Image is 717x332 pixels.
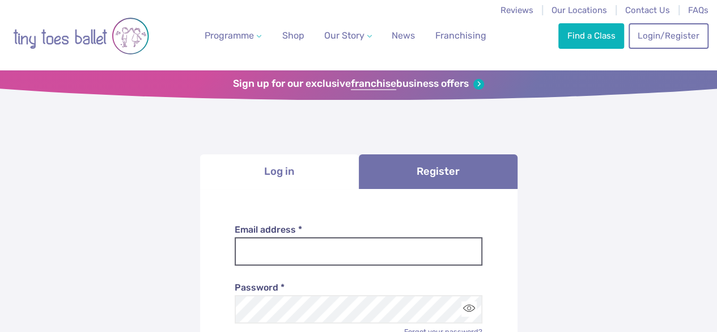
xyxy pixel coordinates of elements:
label: Email address * [235,224,482,236]
a: FAQs [688,5,708,15]
span: Our Story [324,30,364,41]
span: Franchising [435,30,486,41]
a: Programme [200,24,266,47]
img: tiny toes ballet [13,7,149,65]
a: Contact Us [625,5,670,15]
a: Franchising [431,24,490,47]
a: Register [359,154,517,189]
a: Reviews [500,5,533,15]
a: Our Locations [551,5,607,15]
a: Shop [278,24,309,47]
a: Our Story [320,24,376,47]
a: News [387,24,419,47]
a: Login/Register [629,23,708,48]
a: Find a Class [558,23,624,48]
label: Password * [235,281,482,294]
strong: franchise [351,78,396,90]
span: Programme [205,30,254,41]
button: Toggle password visibility [461,301,477,317]
a: Sign up for our exclusivefranchisebusiness offers [233,78,484,90]
span: News [392,30,415,41]
span: Shop [282,30,304,41]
